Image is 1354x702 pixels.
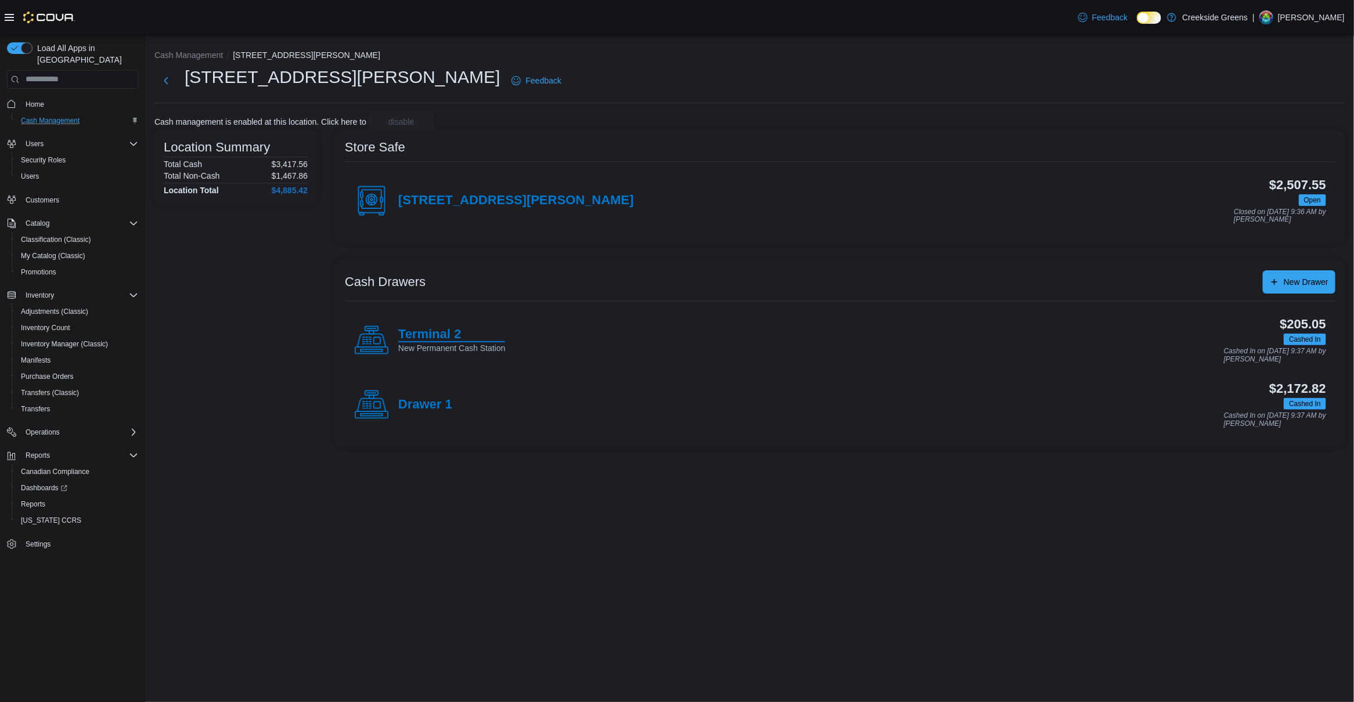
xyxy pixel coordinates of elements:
span: Cashed In [1289,334,1321,345]
button: Reports [12,496,143,512]
button: Transfers (Classic) [12,385,143,401]
span: Cashed In [1289,399,1321,409]
a: Transfers (Classic) [16,386,84,400]
h3: $2,172.82 [1269,382,1326,396]
button: [US_STATE] CCRS [12,512,143,529]
span: Open [1299,194,1326,206]
span: Inventory Manager (Classic) [16,337,138,351]
span: Customers [26,196,59,205]
button: [STREET_ADDRESS][PERSON_NAME] [233,50,380,60]
a: Dashboards [16,481,72,495]
button: Catalog [21,216,54,230]
span: Inventory Count [21,323,70,332]
span: Inventory Manager (Classic) [21,339,108,349]
span: Reports [21,448,138,462]
button: My Catalog (Classic) [12,248,143,264]
a: Dashboards [12,480,143,496]
a: My Catalog (Classic) [16,249,90,263]
span: Cash Management [16,114,138,128]
a: Purchase Orders [16,370,78,383]
span: Catalog [21,216,138,230]
span: Canadian Compliance [16,465,138,479]
a: Cash Management [16,114,84,128]
span: Reports [26,451,50,460]
a: Promotions [16,265,61,279]
span: Security Roles [21,155,66,165]
a: Canadian Compliance [16,465,94,479]
button: Customers [2,191,143,208]
a: Security Roles [16,153,70,167]
button: Users [12,168,143,184]
span: Classification (Classic) [16,233,138,247]
span: Settings [21,537,138,551]
span: Cashed In [1284,398,1326,410]
span: Operations [26,428,60,437]
span: Dashboards [16,481,138,495]
span: disable [388,116,414,128]
span: Open [1304,195,1321,205]
span: New Drawer [1284,276,1328,288]
a: Reports [16,497,50,511]
button: Inventory Manager (Classic) [12,336,143,352]
h6: Total Cash [164,160,202,169]
span: Adjustments (Classic) [21,307,88,316]
button: Reports [2,447,143,464]
h4: $4,885.42 [272,186,308,195]
button: Catalog [2,215,143,231]
span: Canadian Compliance [21,467,89,476]
h4: Terminal 2 [398,327,505,342]
a: Feedback [1074,6,1132,29]
h6: Total Non-Cash [164,171,220,180]
button: New Drawer [1263,270,1335,294]
span: Catalog [26,219,49,228]
h3: Cash Drawers [345,275,426,289]
button: Purchase Orders [12,368,143,385]
p: $1,467.86 [272,171,308,180]
span: My Catalog (Classic) [16,249,138,263]
a: Customers [21,193,64,207]
span: Users [21,137,138,151]
button: Home [2,96,143,113]
h4: Drawer 1 [398,397,452,412]
p: | [1252,10,1255,24]
span: Transfers (Classic) [21,388,79,397]
span: Inventory Count [16,321,138,335]
span: Users [26,139,44,149]
button: Next [154,69,178,92]
span: [US_STATE] CCRS [21,516,81,525]
span: Cash Management [21,116,80,125]
p: New Permanent Cash Station [398,342,505,354]
span: Operations [21,425,138,439]
span: Feedback [525,75,561,86]
span: My Catalog (Classic) [21,251,85,260]
a: Adjustments (Classic) [16,305,93,319]
span: Users [16,169,138,183]
span: Transfers [16,402,138,416]
p: Cash management is enabled at this location. Click here to [154,117,366,126]
button: Inventory [21,288,59,302]
p: $3,417.56 [272,160,308,169]
nav: An example of EuiBreadcrumbs [154,49,1345,63]
span: Transfers [21,404,50,414]
button: Canadian Compliance [12,464,143,480]
button: disable [369,113,434,131]
span: Promotions [16,265,138,279]
button: Classification (Classic) [12,231,143,248]
h3: Store Safe [345,140,405,154]
span: Classification (Classic) [21,235,91,244]
button: Operations [21,425,64,439]
a: Inventory Manager (Classic) [16,337,113,351]
span: Reports [16,497,138,511]
span: Security Roles [16,153,138,167]
nav: Complex example [7,91,138,583]
span: Cashed In [1284,334,1326,345]
h4: [STREET_ADDRESS][PERSON_NAME] [398,193,634,208]
button: Cash Management [154,50,223,60]
span: Inventory [26,291,54,300]
button: Users [2,136,143,152]
a: Inventory Count [16,321,75,335]
h4: Location Total [164,186,219,195]
button: Inventory [2,287,143,303]
span: Washington CCRS [16,513,138,527]
span: Feedback [1092,12,1128,23]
